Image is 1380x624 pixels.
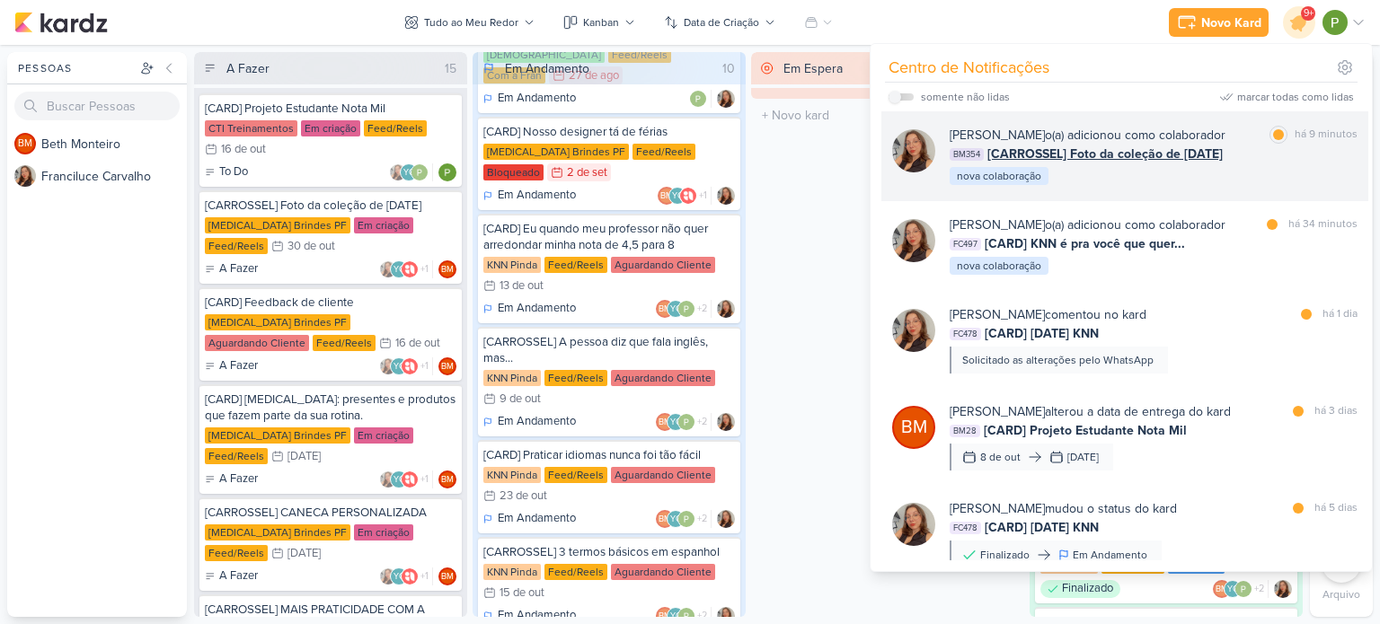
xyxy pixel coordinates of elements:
div: Beth Monteiro [656,510,674,528]
img: Franciluce Carvalho [389,163,407,181]
div: Responsável: Franciluce Carvalho [717,510,735,528]
div: Responsável: Franciluce Carvalho [717,90,735,108]
div: Beth Monteiro [14,133,36,154]
div: A Fazer [226,59,270,78]
div: Colaboradores: Beth Monteiro, Yasmin Oliveira, Paloma Paixão Designer, knnpinda@gmail.com, financ... [656,300,712,318]
div: Beth Monteiro [656,413,674,431]
div: A Fazer [205,260,258,278]
span: +1 [697,189,707,203]
div: B e t h M o n t e i r o [41,135,187,154]
div: Feed/Reels [544,467,607,483]
b: [PERSON_NAME] [950,307,1045,322]
p: BM [441,266,454,275]
div: nova colaboração [950,257,1048,275]
span: FC478 [950,522,981,534]
img: Franciluce Carvalho [892,503,935,546]
div: Responsável: Beth Monteiro [438,470,456,488]
div: há 9 minutos [1295,126,1358,145]
div: Feed/Reels [205,448,268,464]
img: Franciluce Carvalho [379,260,397,278]
div: [CARD] Projeto Estudante Nota Mil [205,101,456,117]
div: A Fazer [205,357,258,375]
b: [PERSON_NAME] [950,127,1045,143]
div: Colaboradores: Beth Monteiro, Yasmin Oliveira, Paloma Paixão Designer, knnpinda@gmail.com, financ... [656,510,712,528]
div: Em Andamento [483,90,576,108]
div: [MEDICAL_DATA] Brindes PF [483,144,629,160]
div: Bloqueado [483,164,544,180]
span: +1 [419,262,429,277]
p: Em Andamento [498,300,576,318]
div: Colaboradores: Franciluce Carvalho, Yasmin Oliveira, Paloma Paixão Designer [389,163,433,181]
img: Paloma Paixão Designer [1322,10,1348,35]
p: A Fazer [219,567,258,585]
span: +2 [1252,582,1264,596]
div: há 1 dia [1322,305,1358,324]
p: BM [660,192,673,201]
div: [DATE] [287,451,321,462]
div: Colaboradores: Beth Monteiro, Yasmin Oliveira, Paloma Paixão Designer, knnpinda@gmail.com, financ... [656,413,712,431]
img: Franciluce Carvalho [717,300,735,318]
p: BM [659,612,671,621]
p: YO [670,418,682,427]
div: [MEDICAL_DATA] Brindes PF [205,217,350,233]
div: Beth Monteiro [438,470,456,488]
div: Beth Monteiro [658,187,676,205]
div: Centro de Notificações [889,56,1049,80]
input: + Novo kard [755,102,1021,128]
div: 30 de out [287,241,335,252]
div: [CARROSSEL] CANECA PERSONALIZADA [205,505,456,521]
div: 2 de set [567,167,607,179]
div: Yasmin Oliveira [668,187,686,205]
p: YO [670,515,682,524]
div: [CARROSSEL] A pessoa diz que fala inglês, mas... [483,334,735,366]
span: +1 [419,472,429,487]
span: [CARD] KNN é pra você que quer... [985,234,1185,253]
div: Em Andamento [483,300,576,318]
div: Colaboradores: Franciluce Carvalho, Yasmin Oliveira, Allegra Plásticos e Brindes Personalizados, ... [379,260,433,278]
div: Finalizado [1040,580,1120,598]
div: Colaboradores: Paloma Paixão Designer [689,90,712,108]
div: Em Andamento [483,413,576,431]
img: Franciluce Carvalho [14,165,36,187]
div: CTI Treinamentos [205,120,297,136]
p: Em Andamento [498,510,576,528]
img: Franciluce Carvalho [717,90,735,108]
p: BM [659,305,671,314]
div: 15 [438,59,464,78]
p: Em Andamento [498,187,576,205]
div: 8 de out [980,449,1021,465]
span: [CARD] [DATE] KNN [985,518,1099,537]
div: Aguardando Cliente [611,370,715,386]
div: 10 [715,59,742,78]
div: [CARROSSEL] 3 termos básicos em espanhol [483,544,735,560]
div: KNN Pinda [483,467,541,483]
div: Colaboradores: Franciluce Carvalho, Yasmin Oliveira, Allegra Plásticos e Brindes Personalizados, ... [379,357,433,375]
span: 9+ [1304,6,1314,21]
div: mudou o status do kard [950,499,1177,518]
div: Colaboradores: Franciluce Carvalho, Yasmin Oliveira, Allegra Plásticos e Brindes Personalizados, ... [379,567,433,585]
div: Responsável: Franciluce Carvalho [717,413,735,431]
img: Paloma Paixão Designer [411,163,429,181]
img: Franciluce Carvalho [892,129,935,172]
p: BM [441,363,454,372]
div: o(a) adicionou como colaborador [950,215,1225,234]
div: Beth Monteiro [656,300,674,318]
p: YO [1227,585,1239,594]
p: A Fazer [219,357,258,375]
img: Franciluce Carvalho [1274,580,1292,598]
p: YO [670,612,682,621]
div: [CARD] Eu quando meu professor não quer arredondar minha nota de 4,5 para 8 [483,221,735,253]
img: Paloma Paixão Designer [677,413,695,431]
p: BM [659,515,671,524]
div: 16 de out [395,338,440,349]
div: Responsável: Beth Monteiro [438,357,456,375]
div: comentou no kard [950,305,1146,324]
div: Feed/Reels [544,370,607,386]
div: A Fazer [205,470,258,488]
div: Em criação [354,427,413,444]
div: Beth Monteiro [438,567,456,585]
div: Em Espera [783,59,843,78]
div: [DATE] [287,548,321,559]
div: Responsável: Beth Monteiro [438,567,456,585]
div: Em criação [301,120,360,136]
